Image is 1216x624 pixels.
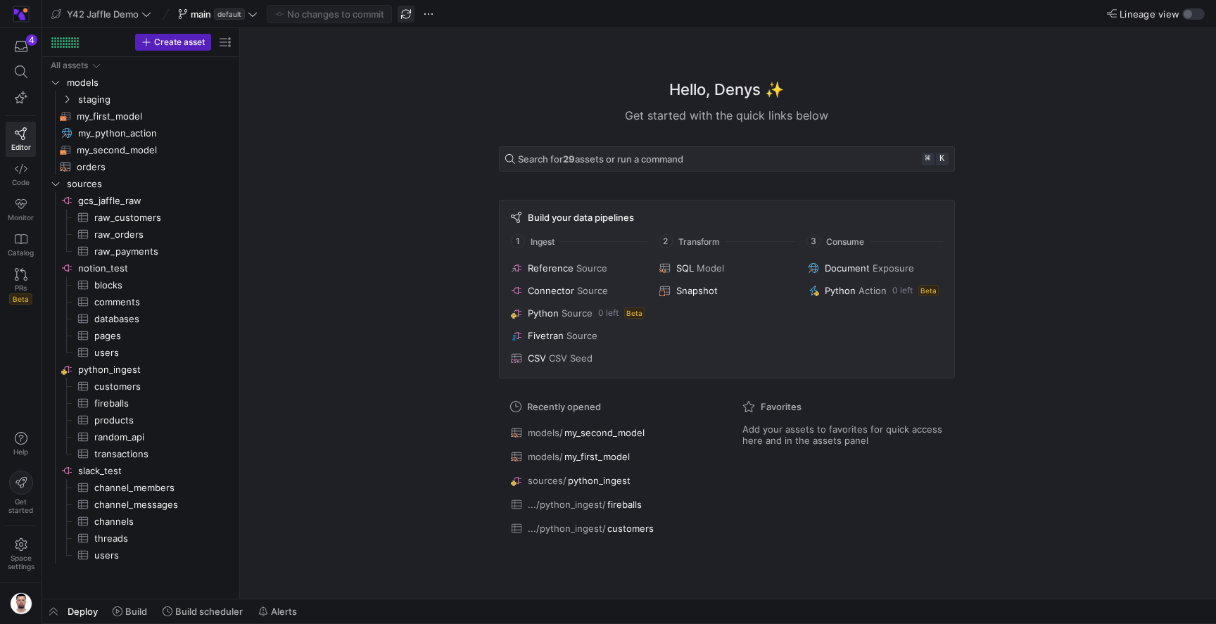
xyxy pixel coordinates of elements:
[48,276,234,293] a: blocks​​​​​​​​​
[94,480,217,496] span: channel_members​​​​​​​​​
[48,293,234,310] div: Press SPACE to select this row.
[528,352,546,364] span: CSV
[805,260,945,276] button: DocumentExposure
[48,462,234,479] a: slack_test​​​​​​​​
[922,153,935,165] kbd: ⌘
[175,5,261,23] button: maindefault
[48,260,234,276] a: notion_test​​​​​​​​
[499,107,955,124] div: Get started with the quick links below
[624,307,645,319] span: Beta
[48,125,234,141] a: my_python_action​​​​​
[94,429,217,445] span: random_api​​​​​​​​​
[607,499,642,510] span: fireballs
[48,310,234,327] a: databases​​​​​​​​​
[48,243,234,260] a: raw_payments​​​​​​​​​
[48,108,234,125] a: my_first_model​​​​​​​​​​
[94,210,217,226] span: raw_customers​​​​​​​​​
[657,260,797,276] button: SQLModel
[918,285,939,296] span: Beta
[508,260,648,276] button: ReferenceSource
[48,310,234,327] div: Press SPACE to select this row.
[94,547,217,563] span: users​​​​​​​​​
[48,547,234,563] div: Press SPACE to select this row.
[6,227,36,262] a: Catalog
[48,209,234,226] div: Press SPACE to select this row.
[761,401,802,412] span: Favorites
[68,606,98,617] span: Deploy
[1120,8,1179,20] span: Lineage view
[528,307,559,319] span: Python
[214,8,245,20] span: default
[94,277,217,293] span: blocks​​​​​​​​​
[48,395,234,412] div: Press SPACE to select this row.
[48,479,234,496] a: channel_members​​​​​​​​​
[48,158,234,175] div: Press SPACE to select this row.
[67,176,232,192] span: sources
[48,125,234,141] div: Press SPACE to select this row.
[566,330,597,341] span: Source
[78,125,217,141] span: my_python_action​​​​​
[48,175,234,192] div: Press SPACE to select this row.
[508,305,648,321] button: PythonSource0 leftBeta
[48,412,234,428] a: products​​​​​​​​​
[48,361,234,378] div: Press SPACE to select this row.
[508,327,648,344] button: FivetranSource
[48,428,234,445] div: Press SPACE to select this row.
[48,293,234,310] a: comments​​​​​​​​​
[48,192,234,209] div: Press SPACE to select this row.
[859,285,887,296] span: Action
[528,262,574,274] span: Reference
[48,5,155,23] button: Y42 Jaffle Demo
[26,34,37,46] div: 4
[549,352,593,364] span: CSV Seed
[8,554,34,571] span: Space settings
[825,262,870,274] span: Document
[48,428,234,445] a: random_api​​​​​​​​​
[507,495,714,514] button: .../python_ingest/fireballs
[271,606,297,617] span: Alerts
[48,412,234,428] div: Press SPACE to select this row.
[507,519,714,537] button: .../python_ingest/customers
[14,7,28,21] img: https://storage.googleapis.com/y42-prod-data-exchange/images/E4LAT4qaMCxLTOZoOQ32fao10ZFgsP4yJQ8S...
[825,285,856,296] span: Python
[175,606,243,617] span: Build scheduler
[6,426,36,462] button: Help
[48,243,234,260] div: Press SPACE to select this row.
[48,530,234,547] a: threads​​​​​​​​​
[77,108,217,125] span: my_first_model​​​​​​​​​​
[598,308,619,318] span: 0 left
[48,344,234,361] a: users​​​​​​​​​
[507,447,714,466] button: models/my_first_model
[577,285,608,296] span: Source
[48,226,234,243] div: Press SPACE to select this row.
[94,514,217,530] span: channels​​​​​​​​​
[507,471,714,490] button: sources/python_ingest
[67,8,139,20] span: Y42 Jaffle Demo
[508,282,648,299] button: ConnectorSource
[10,592,32,615] img: https://lh3.googleusercontent.com/a-/AOh14GiRGs2jB1zgNckKy2KgBiNrTlZo4wa67wrvmECm=s96-c
[6,122,36,157] a: Editor
[125,606,147,617] span: Build
[48,445,234,462] div: Press SPACE to select this row.
[507,424,714,442] button: models/my_second_model
[252,599,303,623] button: Alerts
[11,143,31,151] span: Editor
[48,57,234,74] div: Press SPACE to select this row.
[563,153,575,165] strong: 29
[6,34,36,59] button: 4
[94,378,217,395] span: customers​​​​​​​​​
[48,226,234,243] a: raw_orders​​​​​​​​​
[191,8,211,20] span: main
[94,395,217,412] span: fireballs​​​​​​​​​
[518,153,683,165] span: Search for assets or run a command
[78,193,232,209] span: gcs_jaffle_raw​​​​​​​​
[669,78,784,101] h1: Hello, Denys ✨
[676,262,694,274] span: SQL
[936,153,949,165] kbd: k
[805,282,945,299] button: PythonAction0 leftBeta
[48,91,234,108] div: Press SPACE to select this row.
[499,146,955,172] button: Search for29assets or run a command⌘k
[8,497,33,514] span: Get started
[8,248,34,257] span: Catalog
[12,447,30,456] span: Help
